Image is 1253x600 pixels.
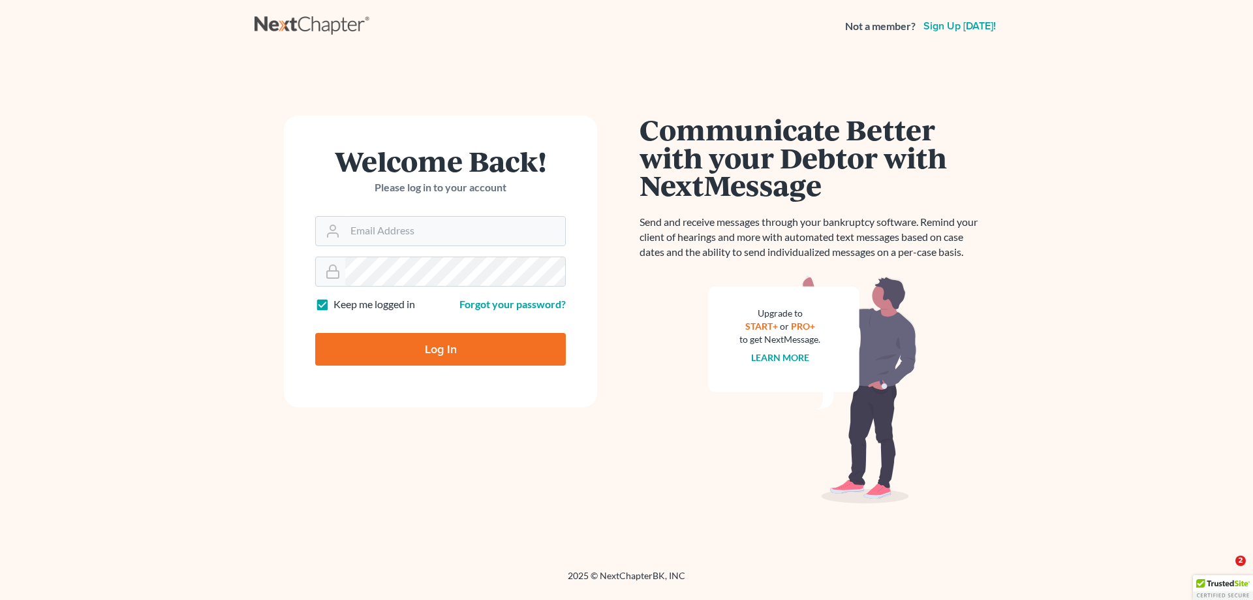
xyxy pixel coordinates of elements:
[315,147,566,175] h1: Welcome Back!
[751,352,809,363] a: Learn more
[780,321,789,332] span: or
[255,569,998,593] div: 2025 © NextChapterBK, INC
[640,116,985,199] h1: Communicate Better with your Debtor with NextMessage
[1235,556,1246,566] span: 2
[315,333,566,366] input: Log In
[345,217,565,245] input: Email Address
[315,180,566,195] p: Please log in to your account
[640,215,985,260] p: Send and receive messages through your bankruptcy software. Remind your client of hearings and mo...
[921,21,998,31] a: Sign up [DATE]!
[1193,575,1253,600] div: TrustedSite Certified
[459,298,566,310] a: Forgot your password?
[745,321,778,332] a: START+
[739,333,820,346] div: to get NextMessage.
[708,276,917,504] img: nextmessage_bg-59042aed3d76b12b5cd301f8e5b87938c9018125f34e5fa2b7a6b67550977c72.svg
[739,307,820,320] div: Upgrade to
[791,321,815,332] a: PRO+
[1209,556,1240,587] iframe: Intercom live chat
[333,297,415,312] label: Keep me logged in
[845,19,916,34] strong: Not a member?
